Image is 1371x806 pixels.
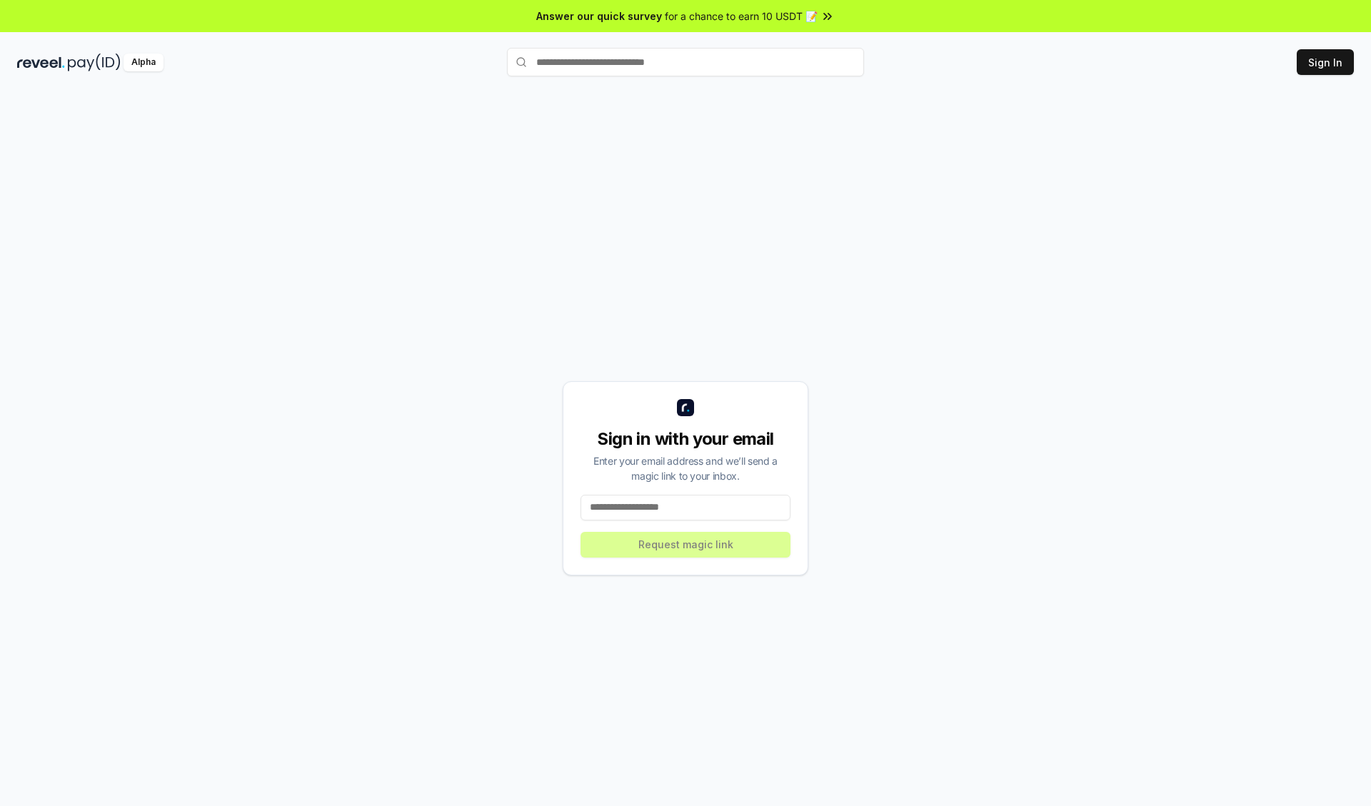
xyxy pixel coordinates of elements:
div: Sign in with your email [581,428,790,450]
div: Alpha [124,54,164,71]
button: Sign In [1297,49,1354,75]
img: reveel_dark [17,54,65,71]
img: logo_small [677,399,694,416]
span: for a chance to earn 10 USDT 📝 [665,9,818,24]
span: Answer our quick survey [536,9,662,24]
img: pay_id [68,54,121,71]
div: Enter your email address and we’ll send a magic link to your inbox. [581,453,790,483]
